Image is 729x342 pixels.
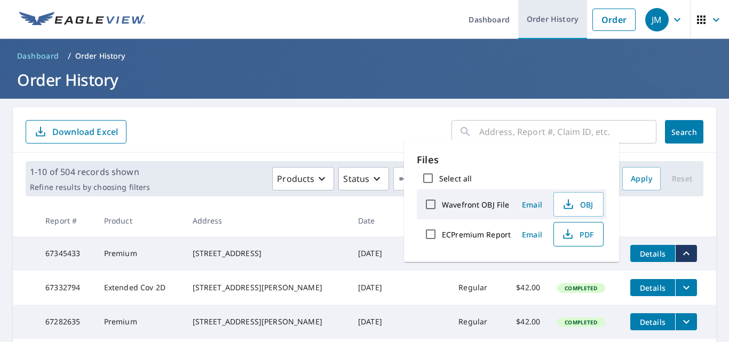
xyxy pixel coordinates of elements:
td: $42.00 [503,271,549,305]
input: Address, Report #, Claim ID, etc. [479,117,656,147]
td: Regular [450,305,502,339]
button: OBJ [553,192,604,217]
div: [STREET_ADDRESS][PERSON_NAME] [193,282,341,293]
button: Download Excel [26,120,126,144]
label: ECPremium Report [442,229,511,240]
td: 67345433 [37,236,96,271]
span: Email [519,200,545,210]
span: PDF [560,228,595,241]
li: / [68,50,71,62]
img: EV Logo [19,12,145,28]
td: [DATE] [350,305,396,339]
button: Email [515,196,549,213]
td: Extended Cov 2D [96,271,184,305]
p: Order History [75,51,125,61]
button: Orgs [393,167,454,190]
button: filesDropdownBtn-67345433 [675,245,697,262]
td: [DATE] [350,236,396,271]
p: Files [417,153,606,167]
td: 67332794 [37,271,96,305]
span: Email [519,229,545,240]
span: Completed [558,284,604,292]
button: PDF [553,222,604,246]
p: Products [277,172,314,185]
div: [STREET_ADDRESS] [193,248,341,259]
span: OBJ [560,198,595,211]
nav: breadcrumb [13,47,716,65]
td: Regular [450,271,502,305]
span: Details [637,317,669,327]
span: Apply [631,172,652,186]
td: $42.00 [503,305,549,339]
button: Email [515,226,549,243]
button: detailsBtn-67332794 [630,279,675,296]
button: filesDropdownBtn-67282635 [675,313,697,330]
td: 67282635 [37,305,96,339]
button: Status [338,167,389,190]
th: Date [350,205,396,236]
button: detailsBtn-67282635 [630,313,675,330]
p: Download Excel [52,126,118,138]
th: Address [184,205,350,236]
button: Search [665,120,703,144]
th: Product [96,205,184,236]
p: Status [343,172,369,185]
td: [DATE] [350,271,396,305]
label: Select all [439,173,472,184]
span: Details [637,249,669,259]
a: Order [592,9,636,31]
div: [STREET_ADDRESS][PERSON_NAME] [193,316,341,327]
span: Search [673,127,695,137]
td: Premium [96,305,184,339]
a: Dashboard [13,47,64,65]
span: Orgs [398,172,434,186]
td: Premium [96,236,184,271]
button: detailsBtn-67345433 [630,245,675,262]
button: Apply [622,167,661,190]
h1: Order History [13,69,716,91]
div: JM [645,8,669,31]
p: Refine results by choosing filters [30,182,150,192]
th: Report # [37,205,96,236]
button: Products [272,167,334,190]
p: 1-10 of 504 records shown [30,165,150,178]
th: Claim ID [396,205,450,236]
label: Wavefront OBJ File [442,200,509,210]
button: filesDropdownBtn-67332794 [675,279,697,296]
span: Dashboard [17,51,59,61]
span: Completed [558,319,604,326]
span: Details [637,283,669,293]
